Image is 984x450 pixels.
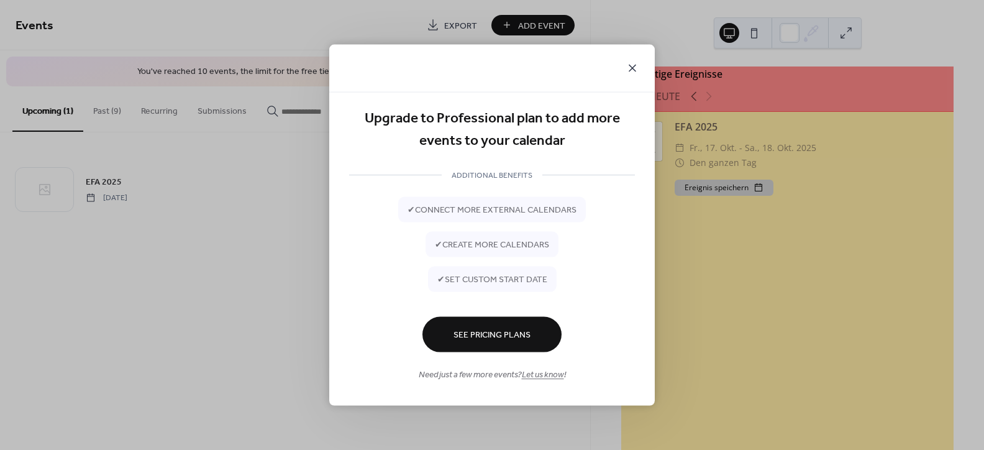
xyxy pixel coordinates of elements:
[522,367,564,383] a: Let us know
[435,239,549,252] span: ✔ create more calendars
[408,204,576,217] span: ✔ connect more external calendars
[349,108,635,153] div: Upgrade to Professional plan to add more events to your calendar
[453,329,531,342] span: See Pricing Plans
[437,273,547,287] span: ✔ set custom start date
[442,169,542,182] span: ADDITIONAL BENEFITS
[422,316,562,352] button: See Pricing Plans
[419,369,566,382] span: Need just a few more events? !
